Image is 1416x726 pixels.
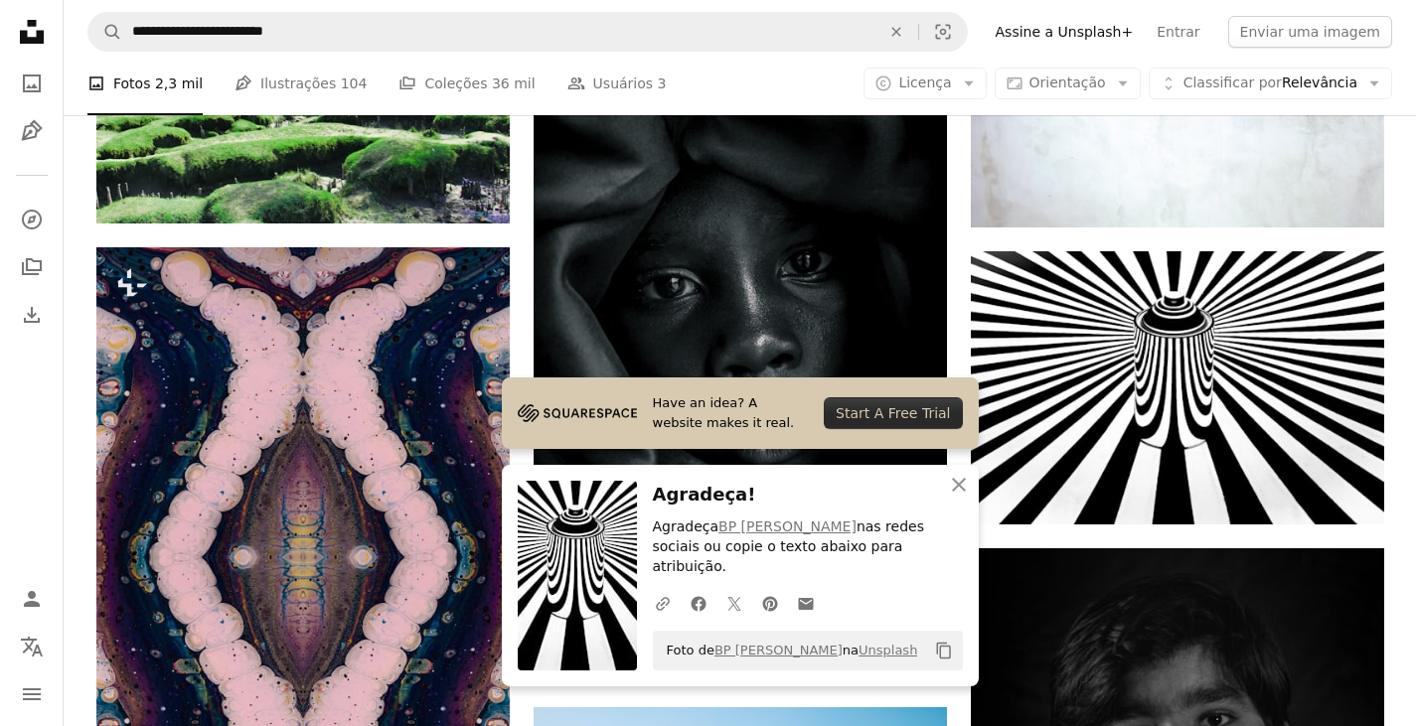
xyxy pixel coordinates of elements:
[398,52,535,115] a: Coleções 36 mil
[927,634,961,667] button: Copiar para a área de transferência
[492,73,536,94] span: 36 mil
[12,111,52,151] a: Ilustrações
[874,13,918,51] button: Limpar
[235,52,367,115] a: Ilustrações 104
[788,583,824,623] a: Compartilhar por e-mail
[971,378,1384,396] a: ilustração listrada em preto e branco
[12,64,52,103] a: Fotos
[984,16,1146,48] a: Assine a Unsplash+
[681,583,716,623] a: Compartilhar no Facebook
[341,73,368,94] span: 104
[718,518,857,534] a: BP [PERSON_NAME]
[657,635,918,666] span: Foto de na
[653,517,963,577] p: Agradeça nas redes sociais ou copie o texto abaixo para atribuição.
[502,377,979,449] a: Have an idea? A website makes it real.Start A Free Trial
[12,200,52,239] a: Explorar
[919,13,967,51] button: Pesquisa visual
[88,13,122,51] button: Pesquise na Unsplash
[653,481,963,509] h3: Agradeça!
[534,307,947,325] a: uma foto em preto e branco de uma mulher com um cobertor sobre a cabeça
[12,247,52,287] a: Coleções
[859,643,917,657] a: Unsplash
[567,52,667,115] a: Usuários 3
[1029,74,1106,90] span: Orientação
[714,643,843,657] a: BP [PERSON_NAME]
[653,393,809,433] span: Have an idea? A website makes it real.
[898,74,951,90] span: Licença
[752,583,788,623] a: Compartilhar no Pinterest
[518,398,637,428] img: file-1705255347840-230a6ab5bca9image
[1228,16,1392,48] button: Enviar uma imagem
[87,12,968,52] form: Pesquise conteúdo visual em todo o site
[12,579,52,619] a: Entrar / Cadastrar-se
[995,68,1141,99] button: Orientação
[1149,68,1392,99] button: Classificar porRelevância
[12,627,52,666] button: Idioma
[1183,73,1357,93] span: Relevância
[716,583,752,623] a: Compartilhar no Twitter
[12,12,52,56] a: Início — Unsplash
[658,73,667,94] span: 3
[1145,16,1211,48] a: Entrar
[1183,74,1282,90] span: Classificar por
[864,68,986,99] button: Licença
[971,251,1384,524] img: ilustração listrada em preto e branco
[824,397,962,429] div: Start A Free Trial
[12,295,52,335] a: Histórico de downloads
[12,674,52,714] button: Menu
[96,548,510,566] a: um close-up de um polvo roxo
